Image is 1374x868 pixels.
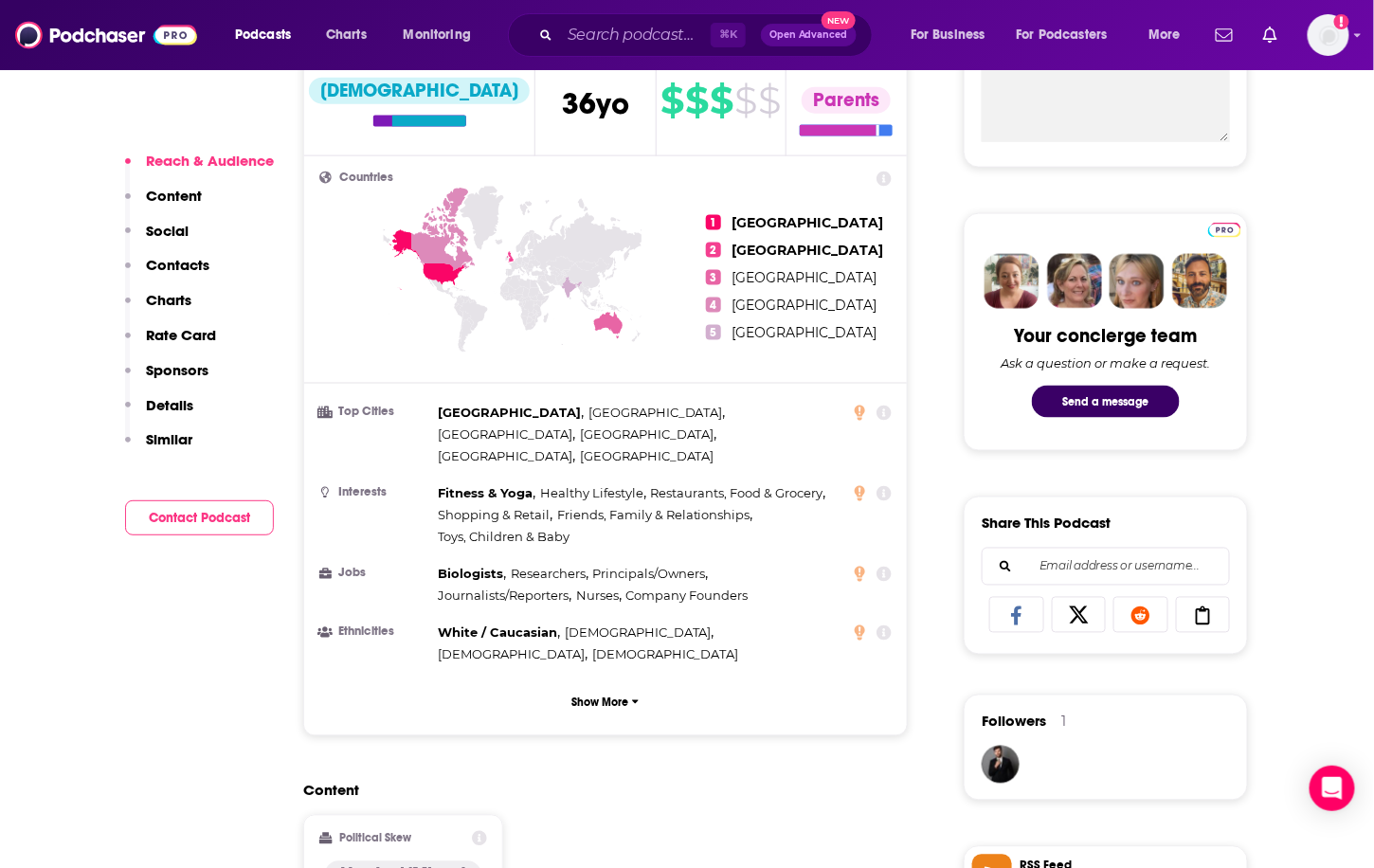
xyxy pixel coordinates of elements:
[125,152,274,187] button: Reach & Audience
[438,427,572,443] span: [GEOGRAPHIC_DATA]
[1052,597,1107,633] a: Share on X/Twitter
[438,446,575,468] span: ,
[146,152,274,170] p: Reach & Audience
[1208,223,1241,238] img: Podchaser Pro
[982,713,1046,731] span: Followers
[1061,714,1066,731] div: 1
[769,30,848,40] span: Open Advanced
[1001,355,1211,371] div: Ask a question or make a request.
[326,22,367,48] span: Charts
[822,11,856,29] span: New
[572,696,629,710] p: Show More
[1110,254,1165,309] img: Jules Profile
[706,270,721,285] span: 3
[686,85,709,116] span: $
[732,297,877,314] span: [GEOGRAPHIC_DATA]
[1032,386,1180,418] button: Send a message
[438,425,575,446] span: ,
[146,256,209,274] p: Contacts
[580,425,717,446] span: ,
[125,256,209,291] button: Contacts
[438,508,550,523] span: Shopping & Retail
[235,22,291,48] span: Podcasts
[222,20,316,50] button: open menu
[540,486,643,501] span: Healthy Lifestyle
[303,782,893,800] h2: Content
[732,242,884,259] span: [GEOGRAPHIC_DATA]
[911,22,985,48] span: For Business
[661,85,684,116] span: $
[706,325,721,340] span: 5
[588,403,726,425] span: ,
[1208,220,1241,238] a: Pro website
[314,20,378,50] a: Charts
[706,215,721,230] span: 1
[1256,19,1285,51] a: Show notifications dropdown
[125,396,193,431] button: Details
[146,291,191,309] p: Charts
[1015,324,1198,348] div: Your concierge team
[15,17,197,53] img: Podchaser - Follow, Share and Rate Podcasts
[438,486,533,501] span: Fitness & Yoga
[1208,19,1240,51] a: Show notifications dropdown
[732,214,884,231] span: [GEOGRAPHIC_DATA]
[626,588,749,604] span: Company Founders
[125,326,216,361] button: Rate Card
[815,47,874,72] span: Parental Status
[706,298,721,313] span: 4
[651,486,823,501] span: Restaurants, Food & Grocery
[146,430,192,448] p: Similar
[735,85,757,116] span: $
[319,568,430,580] h3: Jobs
[404,22,471,48] span: Monitoring
[576,588,619,604] span: Nurses
[651,483,826,505] span: ,
[339,172,393,184] span: Countries
[1135,20,1204,50] button: open menu
[732,269,877,286] span: [GEOGRAPHIC_DATA]
[982,515,1111,533] h3: Share This Podcast
[340,832,412,845] h2: Political Skew
[982,746,1020,784] img: JohirMia
[1176,597,1231,633] a: Copy Link
[580,449,714,464] span: [GEOGRAPHIC_DATA]
[1308,14,1349,56] button: Show profile menu
[146,396,193,414] p: Details
[1310,766,1355,811] div: Open Intercom Messenger
[438,644,588,666] span: ,
[897,20,1009,50] button: open menu
[1017,22,1108,48] span: For Podcasters
[576,586,622,607] span: ,
[580,427,714,443] span: [GEOGRAPHIC_DATA]
[438,564,506,586] span: ,
[146,222,189,240] p: Social
[732,324,877,341] span: [GEOGRAPHIC_DATA]
[1113,597,1168,633] a: Share on Reddit
[565,623,714,644] span: ,
[309,78,530,104] div: [DEMOGRAPHIC_DATA]
[438,586,571,607] span: ,
[438,530,569,545] span: Toys, Children & Baby
[511,564,588,586] span: ,
[438,588,569,604] span: Journalists/Reporters
[319,487,430,499] h3: Interests
[557,508,750,523] span: Friends, Family & Relationships
[526,13,891,57] div: Search podcasts, credits, & more...
[540,483,646,505] span: ,
[1308,14,1349,56] img: User Profile
[1047,254,1102,309] img: Barbara Profile
[557,505,753,527] span: ,
[125,187,202,222] button: Content
[985,254,1040,309] img: Sydney Profile
[125,222,189,257] button: Social
[592,647,739,662] span: [DEMOGRAPHIC_DATA]
[511,567,586,582] span: Researchers
[438,403,584,425] span: ,
[438,567,503,582] span: Biologists
[146,326,216,344] p: Rate Card
[438,406,581,421] span: [GEOGRAPHIC_DATA]
[982,548,1230,586] div: Search followers
[706,243,721,258] span: 2
[761,24,857,46] button: Open AdvancedNew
